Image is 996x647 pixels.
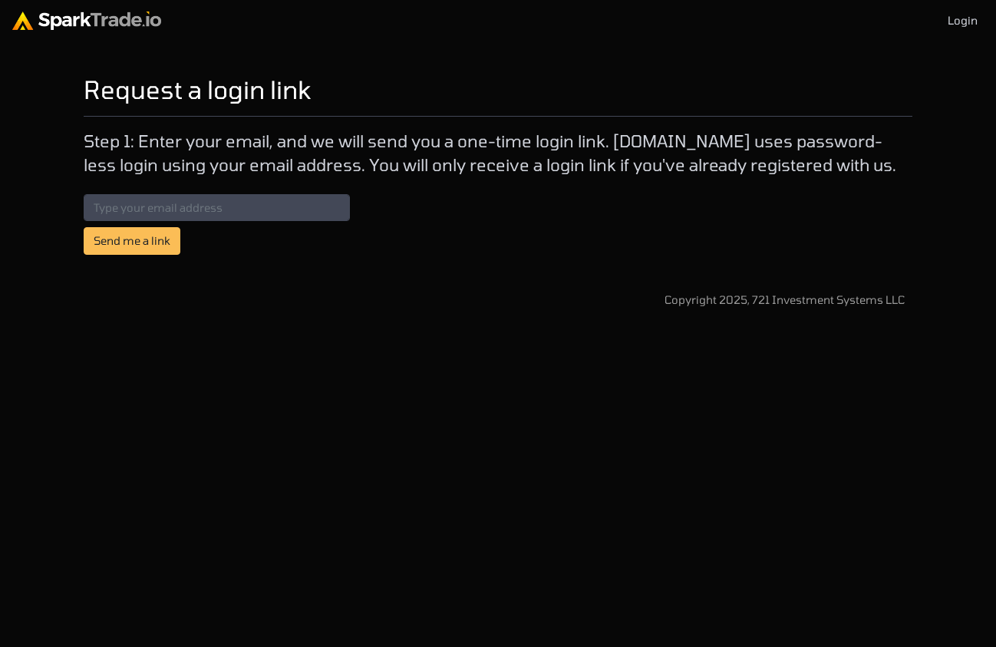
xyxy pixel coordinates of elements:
p: Step 1: Enter your email, and we will send you a one-time login link. [DOMAIN_NAME] uses password... [84,129,912,175]
div: Copyright 2025, 721 Investment Systems LLC [665,292,905,309]
a: Login [942,6,984,35]
button: Send me a link [84,227,180,255]
h2: Request a login link [84,74,311,104]
input: Type your email address [84,194,350,222]
img: sparktrade.png [12,12,161,30]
